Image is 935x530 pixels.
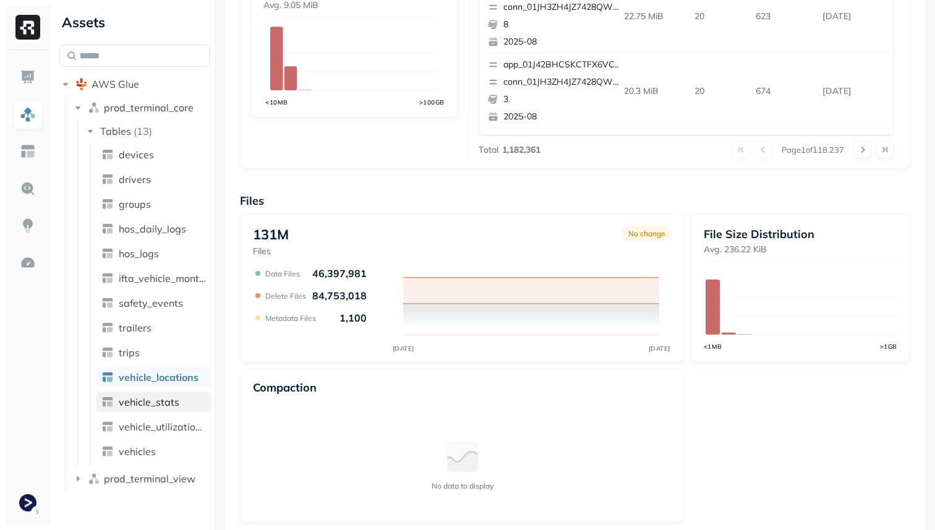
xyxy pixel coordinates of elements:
[119,173,151,186] span: drivers
[479,144,498,156] p: Total
[59,12,210,32] div: Assets
[101,396,114,408] img: table
[100,125,131,137] span: Tables
[96,392,211,412] a: vehicle_stats
[503,1,623,14] p: conn_01JH3ZH4JZ7428QWTR2C1QSETF
[253,246,289,257] p: Files
[818,6,889,27] p: Aug 28, 2025
[818,80,889,102] p: Aug 28, 2025
[96,318,211,338] a: trailers
[101,272,114,284] img: table
[119,346,140,359] span: trips
[119,396,179,408] span: vehicle_stats
[101,297,114,309] img: table
[96,169,211,189] a: drivers
[119,445,156,458] span: vehicles
[88,472,100,485] img: namespace
[265,269,300,278] p: Data Files
[75,78,88,90] img: root
[104,472,195,485] span: prod_terminal_view
[96,293,211,313] a: safety_events
[503,93,623,106] p: 3
[101,346,114,359] img: table
[751,6,818,27] p: 623
[119,247,159,260] span: hos_logs
[432,481,493,490] p: No data to display
[502,144,540,156] p: 1,182,361
[619,6,690,27] p: 22.75 MiB
[134,125,152,137] p: ( 13 )
[88,101,100,114] img: namespace
[119,297,183,309] span: safety_events
[119,322,152,334] span: trailers
[101,445,114,458] img: table
[704,227,897,241] p: File Size Distribution
[20,143,36,160] img: Asset Explorer
[96,417,211,437] a: vehicle_utilization_day
[265,314,316,323] p: Metadata Files
[628,229,665,238] p: No change
[119,198,151,210] span: groups
[92,78,139,90] span: AWS Glue
[101,322,114,334] img: table
[96,343,211,362] a: trips
[119,371,199,383] span: vehicle_locations
[312,289,367,302] p: 84,753,018
[503,59,623,71] p: app_01J42BHCSKCTFX6VCA8QNRA04M
[503,76,623,88] p: conn_01JH3ZH4JZ7428QWTR2C1QSETF
[20,69,36,85] img: Dashboard
[483,54,629,128] button: app_01J42BHCSKCTFX6VCA8QNRA04Mconn_01JH3ZH4JZ7428QWTR2C1QSETF32025-08
[503,111,623,123] p: 2025-08
[96,367,211,387] a: vehicle_locations
[265,98,288,106] tspan: <10MB
[15,15,40,40] img: Ryft
[240,194,910,208] p: Files
[704,343,722,350] tspan: <1MB
[96,145,211,165] a: devices
[84,121,211,141] button: Tables(13)
[265,291,306,301] p: Delete Files
[253,380,317,395] p: Compaction
[690,80,751,102] p: 20
[312,267,367,280] p: 46,397,981
[619,80,690,102] p: 20.3 MiB
[101,148,114,161] img: table
[96,244,211,263] a: hos_logs
[648,344,670,353] tspan: [DATE]
[419,98,445,106] tspan: >100GB
[782,144,844,155] p: Page 1 of 118,237
[19,494,36,511] img: Terminal
[104,101,194,114] span: prod_terminal_core
[101,223,114,235] img: table
[20,218,36,234] img: Insights
[101,421,114,433] img: table
[503,19,623,31] p: 8
[20,106,36,122] img: Assets
[119,272,207,284] span: ifta_vehicle_months
[20,255,36,271] img: Optimization
[253,226,289,243] p: 131M
[704,244,897,255] p: Avg. 236.22 KiB
[483,129,629,203] button: app_01J42BHCSKCTFX6VCA8QNRA04Mconn_01JH3ZH4JZ7428QWTR2C1QSETF242025-08
[72,469,210,489] button: prod_terminal_view
[96,219,211,239] a: hos_daily_logs
[751,80,818,102] p: 674
[59,74,210,94] button: AWS Glue
[96,442,211,461] a: vehicles
[101,247,114,260] img: table
[503,36,623,48] p: 2025-08
[20,181,36,197] img: Query Explorer
[392,344,414,353] tspan: [DATE]
[119,148,154,161] span: devices
[880,343,897,350] tspan: >1GB
[339,312,367,324] p: 1,100
[96,268,211,288] a: ifta_vehicle_months
[101,173,114,186] img: table
[101,198,114,210] img: table
[690,6,751,27] p: 20
[119,421,207,433] span: vehicle_utilization_day
[101,371,114,383] img: table
[72,98,210,118] button: prod_terminal_core
[119,223,186,235] span: hos_daily_logs
[96,194,211,214] a: groups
